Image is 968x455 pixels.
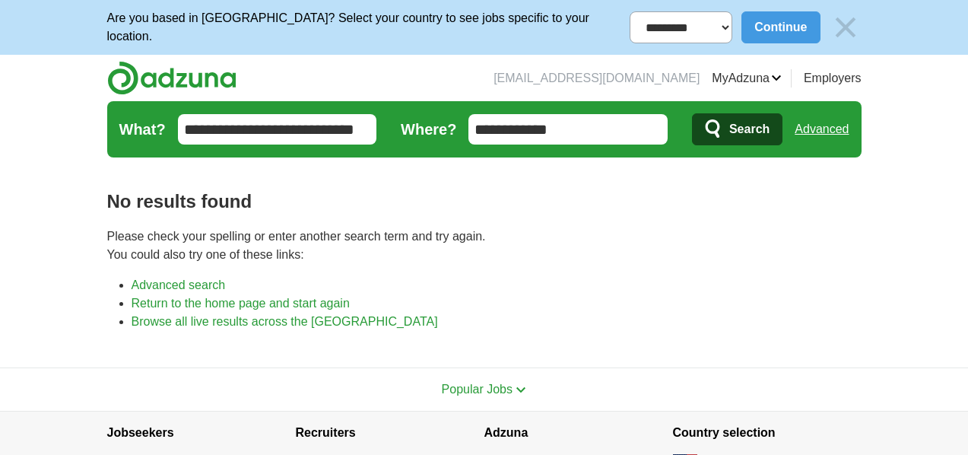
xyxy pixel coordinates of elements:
span: Search [729,114,770,145]
a: MyAdzuna [712,69,782,87]
img: Adzuna logo [107,61,236,95]
button: Search [692,113,782,145]
p: Are you based in [GEOGRAPHIC_DATA]? Select your country to see jobs specific to your location. [107,9,630,46]
h4: Country selection [673,412,862,454]
a: Employers [804,69,862,87]
img: icon_close_no_bg.svg [830,11,862,43]
span: Popular Jobs [442,383,513,396]
h1: No results found [107,188,862,215]
label: Where? [401,118,456,141]
a: Advanced search [132,278,226,291]
img: toggle icon [516,387,526,393]
p: Please check your spelling or enter another search term and try again. You could also try one of ... [107,228,862,264]
button: Continue [741,11,820,43]
label: What? [119,118,166,141]
a: Browse all live results across the [GEOGRAPHIC_DATA] [132,315,438,328]
a: Return to the home page and start again [132,297,350,310]
li: [EMAIL_ADDRESS][DOMAIN_NAME] [494,69,700,87]
a: Advanced [795,114,849,145]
